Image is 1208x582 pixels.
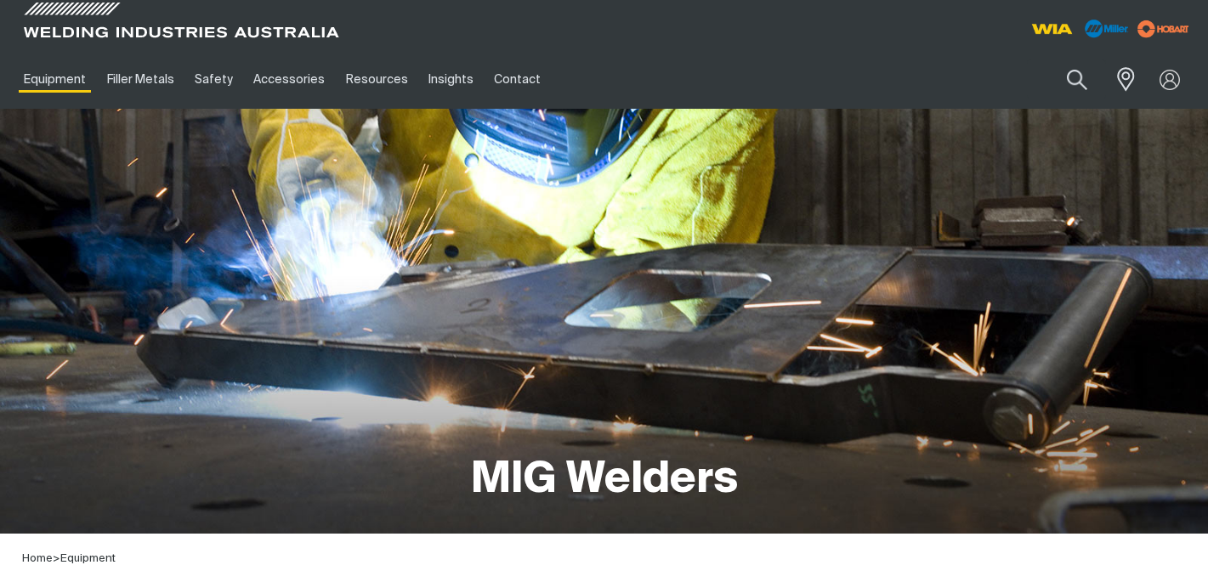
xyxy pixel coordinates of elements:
[14,50,899,109] nav: Main
[243,50,335,109] a: Accessories
[184,50,243,109] a: Safety
[1027,59,1106,99] input: Product name or item number...
[1048,59,1106,99] button: Search products
[484,50,551,109] a: Contact
[53,553,60,564] span: >
[1132,16,1194,42] img: miller
[14,50,96,109] a: Equipment
[471,453,738,508] h1: MIG Welders
[22,553,53,564] a: Home
[418,50,484,109] a: Insights
[96,50,184,109] a: Filler Metals
[60,553,116,564] a: Equipment
[336,50,418,109] a: Resources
